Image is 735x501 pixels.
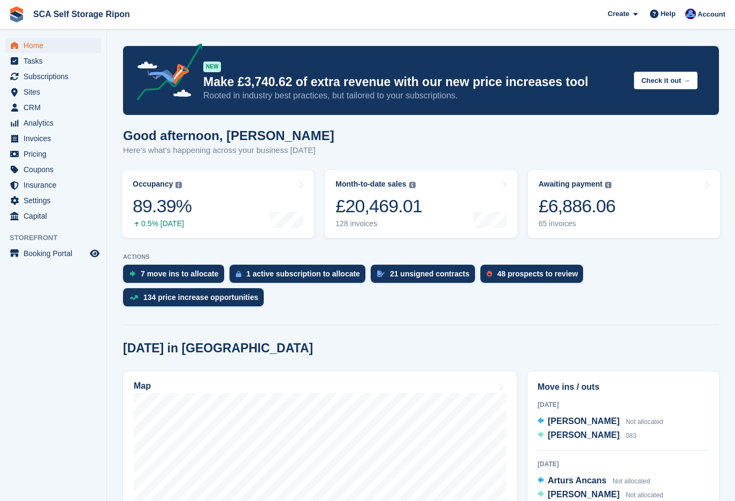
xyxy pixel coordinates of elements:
img: icon-info-grey-7440780725fd019a000dd9b08b2336e03edf1995a4989e88bcd33f0948082b44.svg [605,182,611,188]
span: Booking Portal [24,246,88,261]
h2: [DATE] in [GEOGRAPHIC_DATA] [123,341,313,356]
a: Occupancy 89.39% 0.5% [DATE] [122,170,314,238]
div: [DATE] [538,459,709,469]
div: 0.5% [DATE] [133,219,192,228]
span: Create [608,9,629,19]
img: price_increase_opportunities-93ffe204e8149a01c8c9dc8f82e8f89637d9d84a8eef4429ea346261dce0b2c0.svg [129,295,138,300]
img: prospect-51fa495bee0391a8d652442698ab0144808aea92771e9ea1ae160a38d050c398.svg [487,271,492,277]
img: contract_signature_icon-13c848040528278c33f63329250d36e43548de30e8caae1d1a13099fd9432cc5.svg [377,271,385,277]
p: Rooted in industry best practices, but tailored to your subscriptions. [203,90,625,102]
a: menu [5,84,101,99]
a: 48 prospects to review [480,265,589,288]
a: menu [5,147,101,161]
div: 21 unsigned contracts [390,269,470,278]
a: Preview store [88,247,101,260]
a: menu [5,178,101,192]
div: £6,886.06 [539,195,616,217]
div: Occupancy [133,180,173,189]
div: NEW [203,61,221,72]
img: stora-icon-8386f47178a22dfd0bd8f6a31ec36ba5ce8667c1dd55bd0f319d3a0aa187defe.svg [9,6,25,22]
span: Invoices [24,131,88,146]
span: Storefront [10,233,106,243]
img: Sarah Race [685,9,696,19]
span: Not allocated [612,477,650,485]
span: Insurance [24,178,88,192]
a: Month-to-date sales £20,469.01 128 invoices [325,170,517,238]
img: move_ins_to_allocate_icon-fdf77a2bb77ea45bf5b3d319d69a93e2d87916cf1d5bf7949dd705db3b84f3ca.svg [129,271,135,277]
span: Help [661,9,676,19]
span: Capital [24,209,88,223]
a: menu [5,209,101,223]
div: [DATE] [538,400,709,410]
a: menu [5,38,101,53]
a: menu [5,193,101,208]
h1: Good afternoon, [PERSON_NAME] [123,128,334,143]
h2: Map [134,381,151,391]
div: 89.39% [133,195,192,217]
span: [PERSON_NAME] [548,490,619,499]
span: Coupons [24,162,88,177]
div: 65 invoices [539,219,616,228]
div: 7 move ins to allocate [141,269,219,278]
img: icon-info-grey-7440780725fd019a000dd9b08b2336e03edf1995a4989e88bcd33f0948082b44.svg [409,182,416,188]
div: 48 prospects to review [497,269,578,278]
span: CRM [24,100,88,115]
span: Not allocated [626,491,663,499]
a: Arturs Ancans Not allocated [538,474,650,488]
span: Not allocated [626,418,663,426]
img: price-adjustments-announcement-icon-8257ccfd72463d97f412b2fc003d46551f7dbcb40ab6d574587a9cd5c0d94... [128,43,203,104]
a: [PERSON_NAME] Not allocated [538,415,663,429]
span: [PERSON_NAME] [548,417,619,426]
a: Awaiting payment £6,886.06 65 invoices [528,170,720,238]
div: 128 invoices [335,219,422,228]
a: 7 move ins to allocate [123,265,229,288]
img: icon-info-grey-7440780725fd019a000dd9b08b2336e03edf1995a4989e88bcd33f0948082b44.svg [175,182,182,188]
a: [PERSON_NAME] 083 [538,429,637,443]
span: Subscriptions [24,69,88,84]
a: menu [5,115,101,130]
img: active_subscription_to_allocate_icon-d502201f5373d7db506a760aba3b589e785aa758c864c3986d89f69b8ff3... [236,271,241,278]
span: Arturs Ancans [548,476,607,485]
h2: Move ins / outs [538,381,709,394]
a: 134 price increase opportunities [123,288,269,312]
p: Here's what's happening across your business [DATE] [123,144,334,157]
p: ACTIONS [123,253,719,260]
a: menu [5,53,101,68]
span: Sites [24,84,88,99]
span: Pricing [24,147,88,161]
span: Account [698,9,725,20]
span: Home [24,38,88,53]
a: 21 unsigned contracts [371,265,480,288]
span: Settings [24,193,88,208]
div: 1 active subscription to allocate [247,269,360,278]
span: 083 [626,432,637,440]
button: Check it out → [634,72,698,89]
div: Month-to-date sales [335,180,406,189]
a: 1 active subscription to allocate [229,265,371,288]
a: menu [5,246,101,261]
div: 134 price increase opportunities [143,293,258,302]
a: SCA Self Storage Ripon [29,5,134,23]
span: Analytics [24,115,88,130]
div: Awaiting payment [539,180,603,189]
div: £20,469.01 [335,195,422,217]
a: menu [5,131,101,146]
span: Tasks [24,53,88,68]
a: menu [5,100,101,115]
p: Make £3,740.62 of extra revenue with our new price increases tool [203,74,625,90]
a: menu [5,69,101,84]
a: menu [5,162,101,177]
span: [PERSON_NAME] [548,430,619,440]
